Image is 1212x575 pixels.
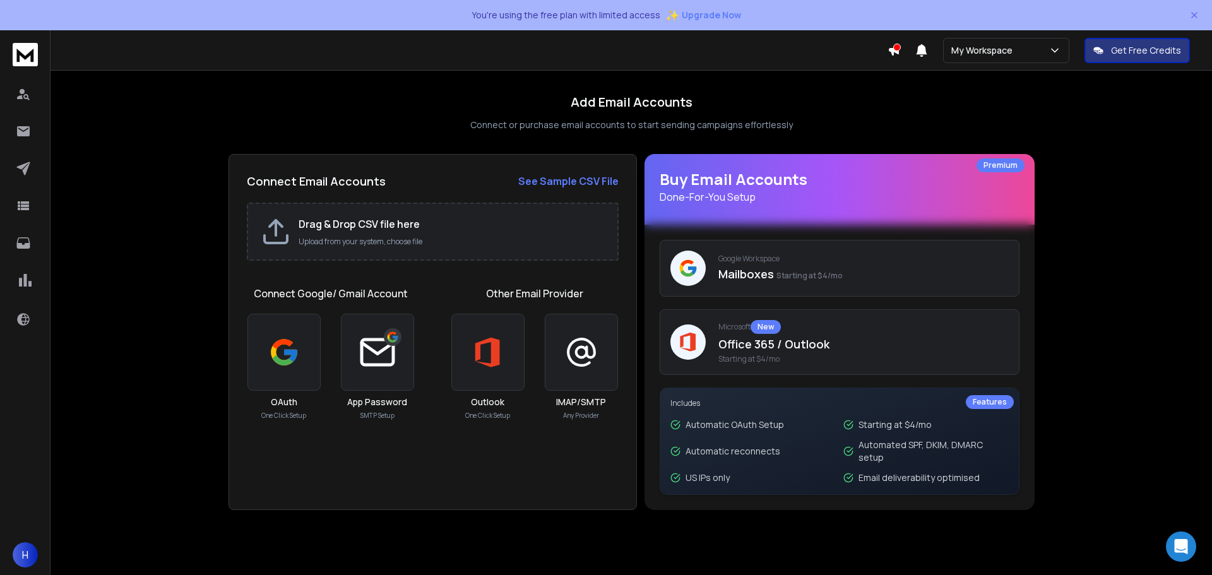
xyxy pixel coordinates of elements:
[858,439,1009,464] p: Automated SPF, DKIM, DMARC setup
[254,286,408,301] h1: Connect Google/ Gmail Account
[966,395,1014,409] div: Features
[563,411,599,420] p: Any Provider
[718,265,1009,283] p: Mailboxes
[776,270,843,281] span: Starting at $4/mo
[556,396,606,408] h3: IMAP/SMTP
[858,418,932,431] p: Starting at $4/mo
[486,286,583,301] h1: Other Email Provider
[751,320,781,334] div: New
[858,471,980,484] p: Email deliverability optimised
[247,172,386,190] h2: Connect Email Accounts
[718,335,1009,353] p: Office 365 / Outlook
[951,44,1018,57] p: My Workspace
[299,216,605,232] h2: Drag & Drop CSV file here
[518,174,619,188] strong: See Sample CSV File
[465,411,510,420] p: One Click Setup
[1166,531,1196,562] div: Open Intercom Messenger
[1084,38,1190,63] button: Get Free Credits
[665,6,679,24] span: ✨
[13,542,38,567] button: H
[470,119,793,131] p: Connect or purchase email accounts to start sending campaigns effortlessly
[718,320,1009,334] p: Microsoft
[472,9,660,21] p: You're using the free plan with limited access
[660,169,1019,205] h1: Buy Email Accounts
[670,398,1009,408] p: Includes
[718,254,1009,264] p: Google Workspace
[718,354,1009,364] span: Starting at $4/mo
[360,411,395,420] p: SMTP Setup
[686,445,780,458] p: Automatic reconnects
[686,471,730,484] p: US IPs only
[261,411,306,420] p: One Click Setup
[1111,44,1181,57] p: Get Free Credits
[686,418,784,431] p: Automatic OAuth Setup
[571,93,692,111] h1: Add Email Accounts
[660,189,1019,205] p: Done-For-You Setup
[518,174,619,189] a: See Sample CSV File
[682,9,741,21] span: Upgrade Now
[299,237,605,247] p: Upload from your system, choose file
[471,396,504,408] h3: Outlook
[665,3,741,28] button: ✨Upgrade Now
[347,396,407,408] h3: App Password
[13,43,38,66] img: logo
[977,158,1025,172] div: Premium
[271,396,297,408] h3: OAuth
